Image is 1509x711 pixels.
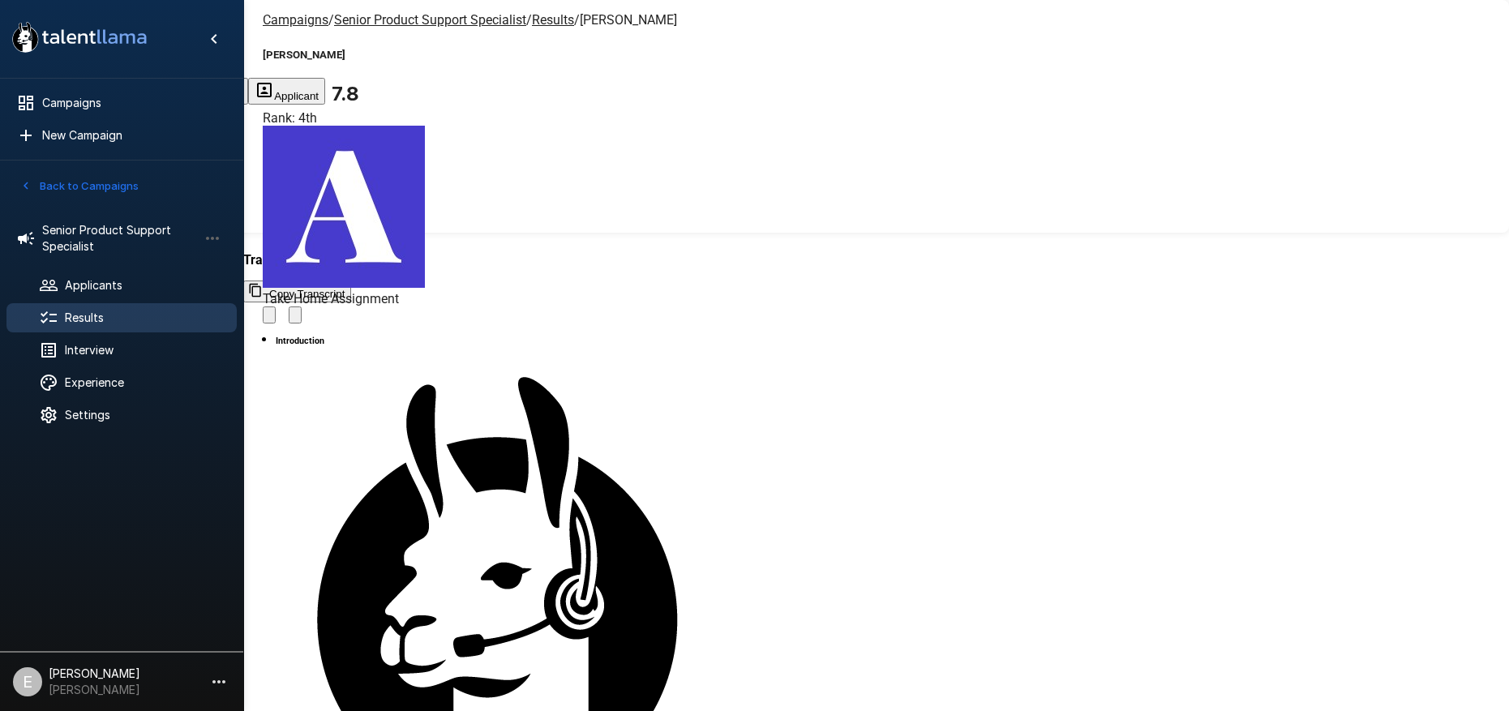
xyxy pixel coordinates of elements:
u: Results [532,12,574,28]
span: / [574,12,580,28]
span: / [328,12,334,28]
b: [PERSON_NAME] [263,49,345,61]
u: Senior Product Support Specialist [334,12,526,28]
button: Applicant [248,78,325,105]
u: Campaigns [263,12,328,28]
span: / [526,12,532,28]
button: Archive Applicant [263,306,276,323]
button: Change Stage [289,306,302,323]
h6: Introduction [276,336,324,346]
span: Take Home Assignment [263,291,399,306]
span: [PERSON_NAME] [580,12,677,28]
